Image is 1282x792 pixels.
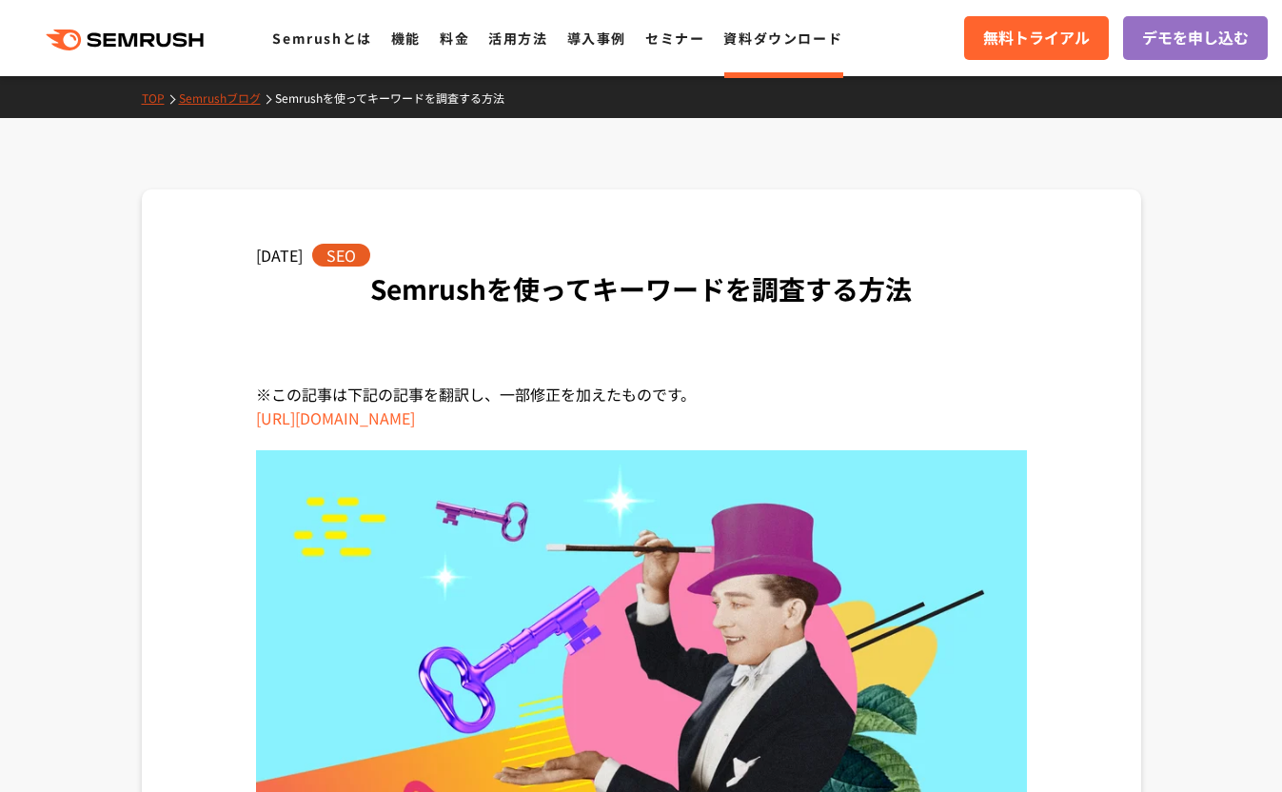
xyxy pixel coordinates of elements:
a: 機能 [391,29,421,48]
a: セミナー [645,29,704,48]
a: 無料トライアル [964,16,1109,60]
span: SEO [312,244,370,267]
a: 導入事例 [567,29,626,48]
a: Semrushとは [272,29,371,48]
span: デモを申し込む [1142,26,1249,50]
a: 資料ダウンロード [723,29,842,48]
a: 料金 [440,29,469,48]
a: TOP [142,89,179,106]
div: ※この記事は下記の記事を翻訳し、一部修正を加えたものです。 [256,383,1027,431]
a: [URL][DOMAIN_NAME] [256,406,415,429]
span: [DATE] [256,244,303,267]
a: 活用方法 [488,29,547,48]
a: Semrushを使ってキーワードを調査する方法 [275,89,519,106]
iframe: X Post Button [916,329,989,348]
a: デモを申し込む [1123,16,1268,60]
a: Semrushブログ [179,89,275,106]
span: 無料トライアル [983,26,1090,50]
h1: Semrushを使ってキーワードを調査する方法 [256,267,1027,310]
